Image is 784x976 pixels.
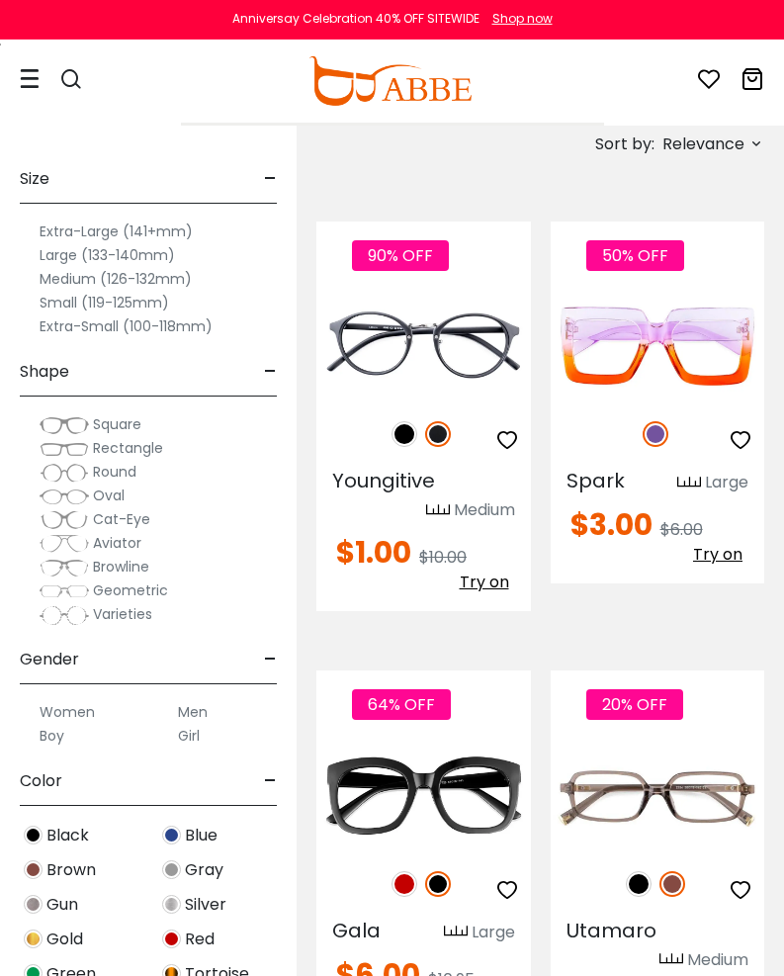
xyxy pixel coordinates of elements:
[40,558,89,577] img: Browline.png
[392,871,417,897] img: Red
[24,826,43,844] img: Black
[93,438,163,458] span: Rectangle
[20,757,62,805] span: Color
[566,917,656,944] span: Utamaro
[40,487,89,506] img: Oval.png
[454,570,515,595] button: Try on
[352,240,449,271] span: 90% OFF
[93,486,125,505] span: Oval
[40,314,213,338] label: Extra-Small (100-118mm)
[46,928,83,951] span: Gold
[687,542,748,568] button: Try on
[316,742,531,848] img: Black Gala - Plastic ,Universal Bridge Fit
[162,895,181,914] img: Silver
[677,476,701,490] img: size ruler
[20,155,49,203] span: Size
[693,543,742,566] span: Try on
[40,267,192,291] label: Medium (126-132mm)
[40,439,89,459] img: Rectangle.png
[472,921,515,944] div: Large
[185,928,215,951] span: Red
[162,930,181,948] img: Red
[570,503,653,546] span: $3.00
[586,240,684,271] span: 50% OFF
[316,293,531,399] img: Matte-black Youngitive - Plastic ,Adjust Nose Pads
[178,700,208,724] label: Men
[643,421,668,447] img: Purple
[264,636,277,683] span: -
[178,724,200,748] label: Girl
[332,917,381,944] span: Gala
[352,689,451,720] span: 64% OFF
[425,421,451,447] img: Matte Black
[93,580,168,600] span: Geometric
[426,503,450,518] img: size ruler
[454,498,515,522] div: Medium
[332,467,435,494] span: Youngitive
[551,742,765,848] img: Black Utamaro - TR ,Universal Bridge Fit
[551,293,765,399] img: Purple Spark - Plastic ,Universal Bridge Fit
[687,948,748,972] div: Medium
[162,826,181,844] img: Blue
[40,291,169,314] label: Small (119-125mm)
[659,871,685,897] img: Brown
[185,858,223,882] span: Gray
[336,531,411,574] span: $1.00
[40,243,175,267] label: Large (133-140mm)
[492,10,553,28] div: Shop now
[425,871,451,897] img: Black
[40,724,64,748] label: Boy
[46,824,89,847] span: Black
[40,581,89,601] img: Geometric.png
[40,700,95,724] label: Women
[566,467,625,494] span: Spark
[662,127,744,162] span: Relevance
[46,893,78,917] span: Gun
[40,510,89,530] img: Cat-Eye.png
[660,518,703,541] span: $6.00
[264,155,277,203] span: -
[444,925,468,939] img: size ruler
[24,895,43,914] img: Gun
[264,348,277,396] span: -
[40,220,193,243] label: Extra-Large (141+mm)
[46,858,96,882] span: Brown
[460,571,509,593] span: Try on
[93,509,150,529] span: Cat-Eye
[93,604,152,624] span: Varieties
[93,414,141,434] span: Square
[93,462,136,482] span: Round
[595,133,654,155] span: Sort by:
[24,860,43,879] img: Brown
[20,636,79,683] span: Gender
[40,605,89,626] img: Varieties.png
[264,757,277,805] span: -
[162,860,181,879] img: Gray
[626,871,652,897] img: Black
[40,463,89,483] img: Round.png
[586,689,683,720] span: 20% OFF
[705,471,748,494] div: Large
[185,824,218,847] span: Blue
[40,415,89,435] img: Square.png
[20,348,69,396] span: Shape
[482,10,553,27] a: Shop now
[419,546,467,569] span: $10.00
[93,557,149,577] span: Browline
[392,421,417,447] img: Black
[659,952,683,967] img: size ruler
[40,534,89,554] img: Aviator.png
[24,930,43,948] img: Gold
[185,893,226,917] span: Silver
[232,10,479,28] div: Anniversay Celebration 40% OFF SITEWIDE
[93,533,141,553] span: Aviator
[308,56,471,106] img: abbeglasses.com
